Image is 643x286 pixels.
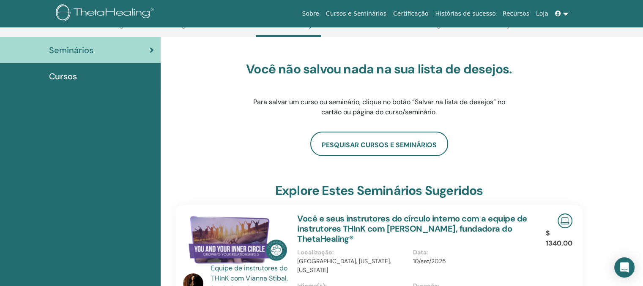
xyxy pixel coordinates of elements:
font: explore estes seminários sugeridos [275,182,483,199]
font: $ 1340,00 [546,229,572,248]
font: Para salvar um curso ou seminário, clique no botão “Salvar na lista de desejos” no cartão ou pági... [253,97,505,116]
font: Data [413,248,427,256]
font: Seminários [49,45,93,56]
font: [GEOGRAPHIC_DATA], [US_STATE], [US_STATE] [297,257,391,274]
font: Histórias de sucesso [435,10,495,17]
a: Certificação [390,6,432,22]
a: Loja [533,6,552,22]
a: Cursos e Seminários [323,6,390,22]
font: Você não salvou nada na sua lista de desejos. [246,61,512,77]
font: Localização [297,248,332,256]
font: : [332,248,334,256]
img: Você e seus instrutores do círculo interno [183,213,287,265]
font: Cursos e Seminários [326,10,386,17]
a: Você e seus instrutores do círculo interno com a equipe de instrutores THInK com [PERSON_NAME], f... [297,213,527,244]
font: pesquisar cursos e seminários [322,140,437,149]
font: Sobre [302,10,319,17]
a: pesquisar cursos e seminários [310,132,448,156]
a: Histórias de sucesso [432,6,499,22]
img: Seminário Online ao Vivo [558,213,572,228]
font: Certificação [393,10,428,17]
font: Recursos [503,10,529,17]
font: Loja [536,10,548,17]
div: Abra o Intercom Messenger [614,257,635,278]
font: : [427,248,428,256]
font: Equipe de instrutores do THInK com Vianna Stibal, [211,264,288,283]
font: Cursos [49,71,77,82]
a: Sobre [298,6,322,22]
a: Recursos [499,6,533,22]
a: Lista de desejos [256,19,321,37]
img: logo.png [56,4,157,23]
font: 10/set/2025 [413,257,446,265]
